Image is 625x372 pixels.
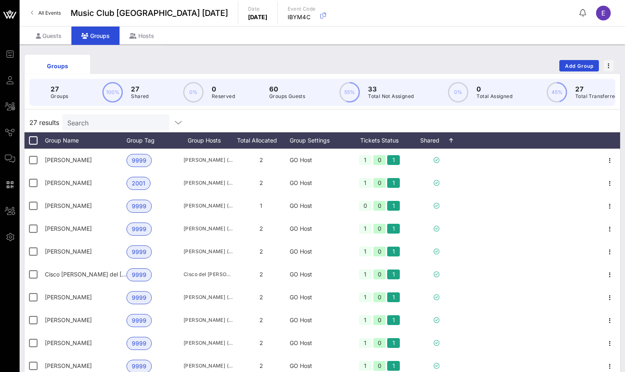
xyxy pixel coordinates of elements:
[212,92,235,100] p: Reserved
[259,316,263,323] span: 2
[359,178,372,188] div: 1
[373,155,386,165] div: 0
[71,7,228,19] span: Music Club [GEOGRAPHIC_DATA] [DATE]
[184,179,233,187] span: [PERSON_NAME] ([EMAIL_ADDRESS][DOMAIN_NAME])
[131,92,148,100] p: Shared
[184,316,233,324] span: [PERSON_NAME] ([EMAIL_ADDRESS][DOMAIN_NAME])
[373,361,386,371] div: 0
[259,179,263,186] span: 2
[368,84,414,94] p: 33
[45,294,92,301] span: Dan Fisher
[45,202,92,209] span: Bjorn Franson
[126,132,184,149] div: Group Tag
[259,225,263,232] span: 2
[259,248,263,255] span: 2
[575,92,618,100] p: Total Transferred
[132,200,146,212] span: 9999
[575,84,618,94] p: 27
[45,339,92,346] span: David Schiffer
[596,6,611,20] div: E
[373,178,386,188] div: 0
[359,315,372,325] div: 1
[373,315,386,325] div: 0
[368,92,414,100] p: Total Not Assigned
[184,247,233,256] span: [PERSON_NAME] ([EMAIL_ADDRESS][DOMAIN_NAME])
[233,132,290,149] div: Total Allocated
[184,156,233,164] span: [PERSON_NAME] ([EMAIL_ADDRESS][DOMAIN_NAME])
[248,13,268,21] p: [DATE]
[347,132,412,149] div: Tickets Status
[132,154,146,167] span: 9999
[132,246,146,258] span: 9999
[259,294,263,301] span: 2
[132,269,146,281] span: 9999
[290,309,347,332] div: GO Host
[477,92,512,100] p: Total Assigned
[45,179,92,186] span: Andrew Lipsky
[120,27,164,45] div: Hosts
[269,84,305,94] p: 60
[45,362,92,369] span: grant reynolds
[290,263,347,286] div: GO Host
[290,172,347,194] div: GO Host
[132,337,146,350] span: 9999
[387,361,400,371] div: 1
[387,270,400,279] div: 1
[132,223,146,235] span: 9999
[45,132,126,149] div: Group Name
[373,338,386,348] div: 0
[359,270,372,279] div: 1
[359,201,372,211] div: 0
[387,178,400,188] div: 1
[387,201,400,211] div: 1
[259,362,263,369] span: 2
[259,156,263,163] span: 2
[212,84,235,94] p: 0
[565,63,594,69] span: Add Group
[184,225,233,233] span: [PERSON_NAME] ([PERSON_NAME][EMAIL_ADDRESS][DOMAIN_NAME])
[359,155,372,165] div: 1
[359,292,372,302] div: 1
[290,194,347,217] div: GO Host
[559,60,599,71] button: Add Group
[184,362,233,370] span: [PERSON_NAME] ([PERSON_NAME][EMAIL_ADDRESS][DOMAIN_NAME])
[260,202,262,209] span: 1
[184,270,233,278] span: Cisco del [PERSON_NAME] ([EMAIL_ADDRESS][DOMAIN_NAME])
[26,7,66,20] a: All Events
[359,361,372,371] div: 1
[290,286,347,309] div: GO Host
[288,5,316,13] p: Event Code
[373,270,386,279] div: 0
[259,339,263,346] span: 2
[45,225,92,232] span: Carrie Abramson
[45,271,166,278] span: Cisco J. del Valle
[387,292,400,302] div: 1
[45,248,92,255] span: Chad Doerge
[290,240,347,263] div: GO Host
[248,5,268,13] p: Date
[132,177,145,189] span: 2001
[71,27,120,45] div: Groups
[373,247,386,256] div: 0
[26,27,71,45] div: Guests
[184,132,233,149] div: Group Hosts
[412,132,461,149] div: Shared
[51,84,68,94] p: 27
[290,217,347,240] div: GO Host
[387,315,400,325] div: 1
[288,13,316,21] p: IBYM4C
[359,247,372,256] div: 1
[184,293,233,301] span: [PERSON_NAME] ([EMAIL_ADDRESS][DOMAIN_NAME])
[477,84,512,94] p: 0
[601,9,605,17] span: E
[131,84,148,94] p: 27
[359,338,372,348] div: 1
[387,247,400,256] div: 1
[184,202,233,210] span: [PERSON_NAME] ([EMAIL_ADDRESS][PERSON_NAME][DOMAIN_NAME])
[51,92,68,100] p: Groups
[45,156,92,163] span: Alexander MacCormick
[387,224,400,234] div: 1
[38,10,61,16] span: All Events
[290,149,347,172] div: GO Host
[290,332,347,354] div: GO Host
